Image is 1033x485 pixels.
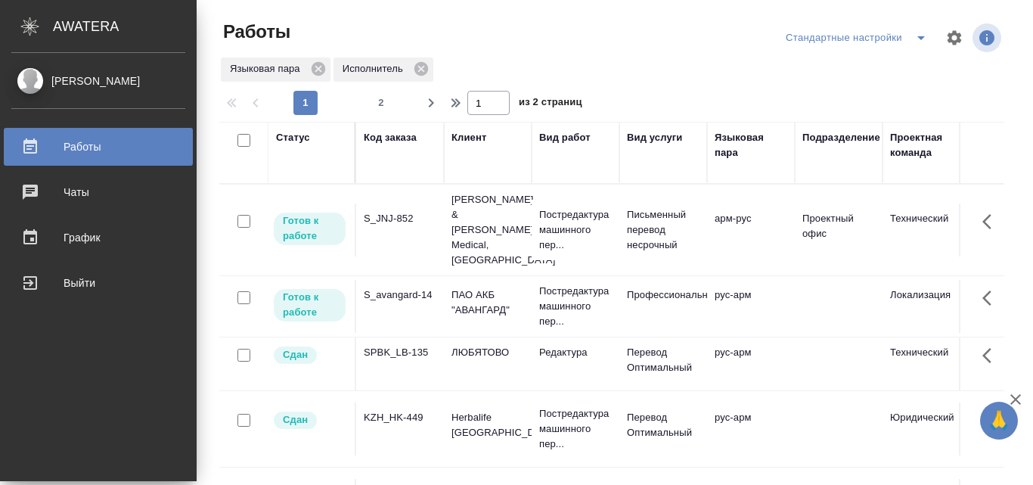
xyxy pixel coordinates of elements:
div: Статус [276,130,310,145]
span: 🙏 [986,405,1012,437]
button: 🙏 [980,402,1018,440]
td: Проектный офис [795,204,883,256]
button: Здесь прячутся важные кнопки [973,280,1010,316]
p: Готов к работе [283,290,337,320]
td: рус-арм [707,280,795,333]
p: Постредактура машинного пер... [539,207,612,253]
a: График [4,219,193,256]
div: KZH_HK-449 [364,410,436,425]
a: Чаты [4,173,193,211]
span: из 2 страниц [519,93,582,115]
p: Herbalife [GEOGRAPHIC_DATA] [451,410,524,440]
p: Постредактура машинного пер... [539,284,612,329]
p: Письменный перевод несрочный [627,207,700,253]
div: График [11,226,185,249]
div: Менеджер проверил работу исполнителя, передает ее на следующий этап [272,410,347,431]
div: Клиент [451,130,486,145]
p: Готов к работе [283,213,337,244]
button: Здесь прячутся важные кнопки [973,204,1010,240]
p: Перевод Оптимальный [627,410,700,440]
p: Языковая пара [230,61,306,76]
p: Перевод Оптимальный [627,345,700,375]
a: Выйти [4,264,193,302]
div: Проектная команда [890,130,963,160]
div: SPBK_LB-135 [364,345,436,360]
div: Код заказа [364,130,417,145]
p: Исполнитель [343,61,408,76]
div: Языковая пара [715,130,787,160]
div: Работы [11,135,185,158]
p: Постредактура машинного пер... [539,406,612,452]
div: Вид работ [539,130,591,145]
span: Работы [219,20,290,44]
td: Юридический [883,403,970,455]
div: Языковая пара [221,58,330,82]
div: split button [782,26,936,50]
td: Локализация [883,280,970,333]
td: Технический [883,337,970,390]
span: 2 [369,95,393,110]
button: Здесь прячутся важные кнопки [973,337,1010,374]
div: AWATERA [53,11,197,42]
div: Вид услуги [627,130,683,145]
td: арм-рус [707,204,795,256]
p: Редактура [539,345,612,360]
div: Менеджер проверил работу исполнителя, передает ее на следующий этап [272,345,347,365]
div: [PERSON_NAME] [11,73,185,89]
div: S_JNJ-852 [364,211,436,226]
div: Выйти [11,272,185,294]
p: Сдан [283,347,308,362]
div: Исполнитель [333,58,433,82]
span: Посмотреть информацию [973,23,1004,52]
div: Чаты [11,181,185,204]
td: Технический [883,204,970,256]
a: Работы [4,128,193,166]
div: Исполнитель может приступить к работе [272,288,347,323]
p: ЛЮБЯТОВО [451,345,524,360]
p: ПАО АКБ "АВАНГАРД" [451,288,524,318]
td: рус-арм [707,337,795,390]
span: Настроить таблицу [936,20,973,56]
div: Подразделение [802,130,880,145]
p: [PERSON_NAME] & [PERSON_NAME] Medical, [GEOGRAPHIC_DATA] [451,192,524,268]
button: Здесь прячутся важные кнопки [973,403,1010,439]
p: Профессиональный [627,288,700,303]
td: рус-арм [707,403,795,455]
p: Сдан [283,412,308,427]
button: 2 [369,91,393,115]
div: S_avangard-14 [364,288,436,303]
div: Исполнитель может приступить к работе [272,211,347,247]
